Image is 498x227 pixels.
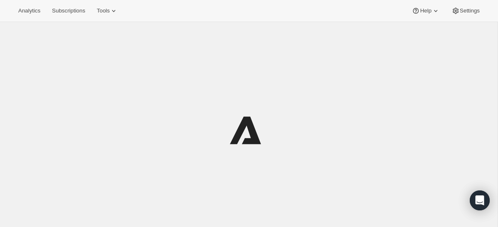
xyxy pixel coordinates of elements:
[13,5,45,17] button: Analytics
[460,7,480,14] span: Settings
[407,5,444,17] button: Help
[52,7,85,14] span: Subscriptions
[447,5,485,17] button: Settings
[470,190,490,210] div: Open Intercom Messenger
[97,7,110,14] span: Tools
[18,7,40,14] span: Analytics
[420,7,431,14] span: Help
[47,5,90,17] button: Subscriptions
[92,5,123,17] button: Tools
